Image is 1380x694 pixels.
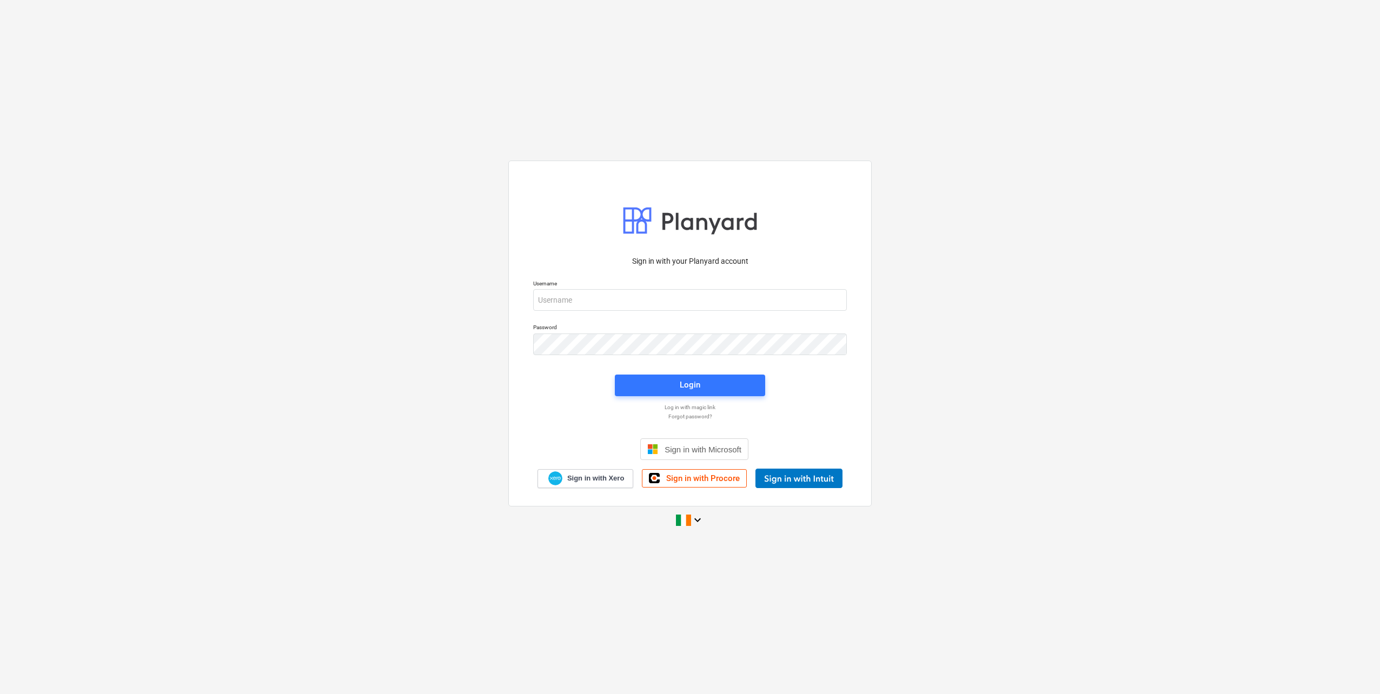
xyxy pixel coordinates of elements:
a: Sign in with Xero [538,469,634,488]
div: Login [680,378,700,392]
span: Sign in with Xero [567,473,624,483]
img: Microsoft logo [647,444,658,455]
img: Xero logo [548,471,562,486]
a: Sign in with Procore [642,469,747,488]
span: Sign in with Procore [666,473,740,483]
input: Username [533,289,847,311]
p: Username [533,280,847,289]
button: Login [615,375,765,396]
span: Sign in with Microsoft [665,445,741,454]
a: Forgot password? [528,413,852,420]
p: Sign in with your Planyard account [533,256,847,267]
i: keyboard_arrow_down [691,513,704,526]
a: Log in with magic link [528,404,852,411]
p: Password [533,324,847,333]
